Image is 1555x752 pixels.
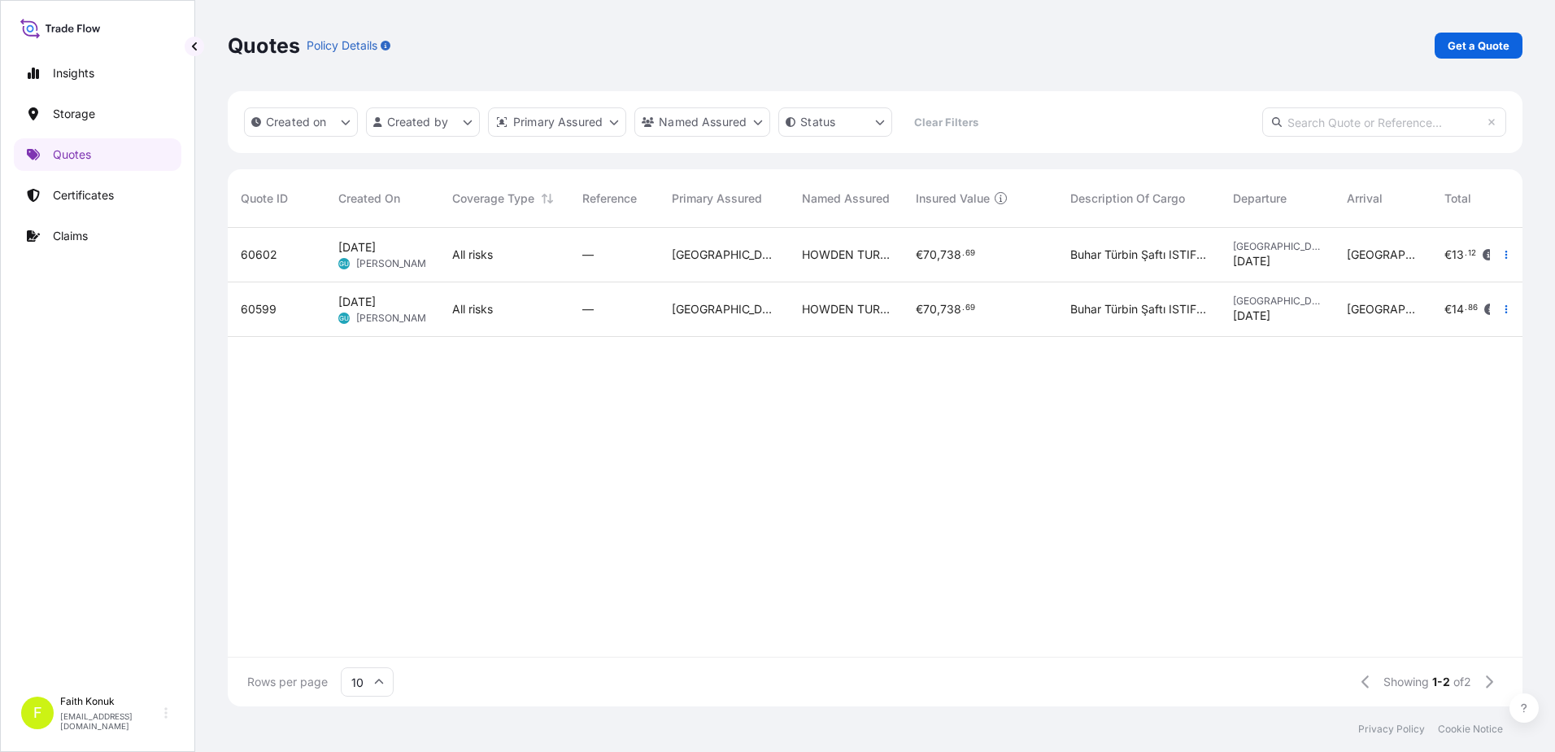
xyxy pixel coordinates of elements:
span: Buhar Türbin Şaftı ISTIFLENEMEZ - 1 adet sandık 160x40x45 cm – 125 kg INSURANCE PREMIUM USD 95 ( ... [1070,247,1207,263]
span: 69 [965,251,975,256]
span: Departure [1233,190,1287,207]
span: HOWDEN TURKEY AIR AND GAS HANDLING MAKINA VE TICARET LIMITED SIRKETI [802,301,890,317]
p: Created by [387,114,449,130]
p: [EMAIL_ADDRESS][DOMAIN_NAME] [60,711,161,731]
span: € [916,249,923,260]
p: Faith Konuk [60,695,161,708]
span: [DATE] [1233,308,1270,324]
span: [DATE] [1233,253,1270,269]
span: € [916,304,923,315]
span: — [582,247,594,263]
button: Sort [538,189,557,208]
span: Total [1444,190,1471,207]
p: Claims [53,228,88,244]
span: [GEOGRAPHIC_DATA] [672,301,776,317]
span: Insured Value [916,190,990,207]
span: [DATE] [338,294,376,310]
button: createdOn Filter options [244,107,358,137]
p: Clear Filters [914,114,978,130]
span: . [1465,305,1467,311]
span: [GEOGRAPHIC_DATA] [1233,240,1321,253]
span: Showing [1383,674,1429,690]
span: Named Assured [802,190,890,207]
span: [GEOGRAPHIC_DATA] [672,247,776,263]
input: Search Quote or Reference... [1262,107,1506,137]
p: Get a Quote [1448,37,1509,54]
span: GU [339,256,349,272]
p: Created on [266,114,327,130]
span: [GEOGRAPHIC_DATA] [1233,295,1321,308]
span: 738 [940,304,961,315]
span: of 2 [1453,674,1471,690]
button: cargoOwner Filter options [634,107,770,137]
span: . [962,305,965,311]
span: 12 [1468,251,1476,256]
a: Privacy Policy [1358,723,1425,736]
span: € [1444,249,1452,260]
span: [GEOGRAPHIC_DATA] [1347,301,1418,317]
span: . [1465,251,1467,256]
a: Storage [14,98,181,130]
button: distributor Filter options [488,107,626,137]
span: All risks [452,247,493,263]
span: All risks [452,301,493,317]
span: [DATE] [338,239,376,256]
p: Insights [53,65,94,81]
span: € [1444,304,1452,315]
span: , [937,249,940,260]
p: Quotes [53,146,91,163]
span: HOWDEN TURKEY AIR AND GAS HANDLING MAKINA VE TICARET LIMITED SIRKETI [802,247,890,263]
span: Description Of Cargo [1070,190,1185,207]
a: Certificates [14,179,181,212]
span: 70 [923,249,937,260]
span: . [962,251,965,256]
span: 60602 [241,247,277,263]
span: [PERSON_NAME] [356,257,435,270]
span: 70 [923,304,937,315]
span: Quote ID [241,190,288,207]
a: Insights [14,57,181,90]
span: 14 [1452,304,1464,315]
p: Status [800,114,835,130]
p: Primary Assured [513,114,603,130]
span: 738 [940,249,961,260]
p: Named Assured [659,114,747,130]
span: , [937,304,940,315]
span: [PERSON_NAME] [356,312,435,325]
span: Coverage Type [452,190,534,207]
button: certificateStatus Filter options [778,107,892,137]
span: Buhar Türbin Şaftı ISTIFLENEMEZ - 1 adet sandık 160x40x45 cm – 125 kg INSURANCE PREMIUM USD 95 ( ... [1070,301,1207,317]
span: Rows per page [247,674,328,690]
p: Storage [53,106,95,122]
a: Claims [14,220,181,252]
p: Certificates [53,187,114,203]
span: F [33,705,42,721]
span: Created On [338,190,400,207]
span: GU [339,310,349,326]
span: 60599 [241,301,277,317]
span: Primary Assured [672,190,762,207]
span: Arrival [1347,190,1383,207]
span: [GEOGRAPHIC_DATA] [1347,247,1418,263]
a: Quotes [14,138,181,171]
span: 86 [1468,305,1478,311]
span: 69 [965,305,975,311]
button: Clear Filters [900,109,991,135]
span: Reference [582,190,637,207]
p: Quotes [228,33,300,59]
span: 1-2 [1432,674,1450,690]
a: Cookie Notice [1438,723,1503,736]
span: — [582,301,594,317]
a: Get a Quote [1435,33,1522,59]
p: Policy Details [307,37,377,54]
button: createdBy Filter options [366,107,480,137]
span: 13 [1452,249,1464,260]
